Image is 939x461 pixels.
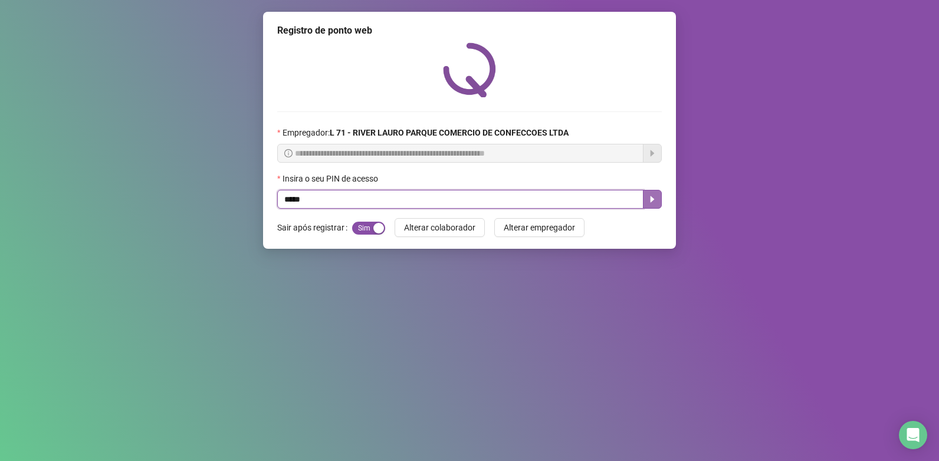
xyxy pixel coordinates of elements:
strong: L 71 - RIVER LAURO PARQUE COMERCIO DE CONFECCOES LTDA [330,128,569,137]
button: Alterar colaborador [395,218,485,237]
div: Open Intercom Messenger [899,421,927,449]
img: QRPoint [443,42,496,97]
label: Insira o seu PIN de acesso [277,172,386,185]
label: Sair após registrar [277,218,352,237]
span: Alterar empregador [504,221,575,234]
span: caret-right [648,195,657,204]
span: Empregador : [283,126,569,139]
span: info-circle [284,149,293,157]
button: Alterar empregador [494,218,585,237]
div: Registro de ponto web [277,24,662,38]
span: Alterar colaborador [404,221,475,234]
